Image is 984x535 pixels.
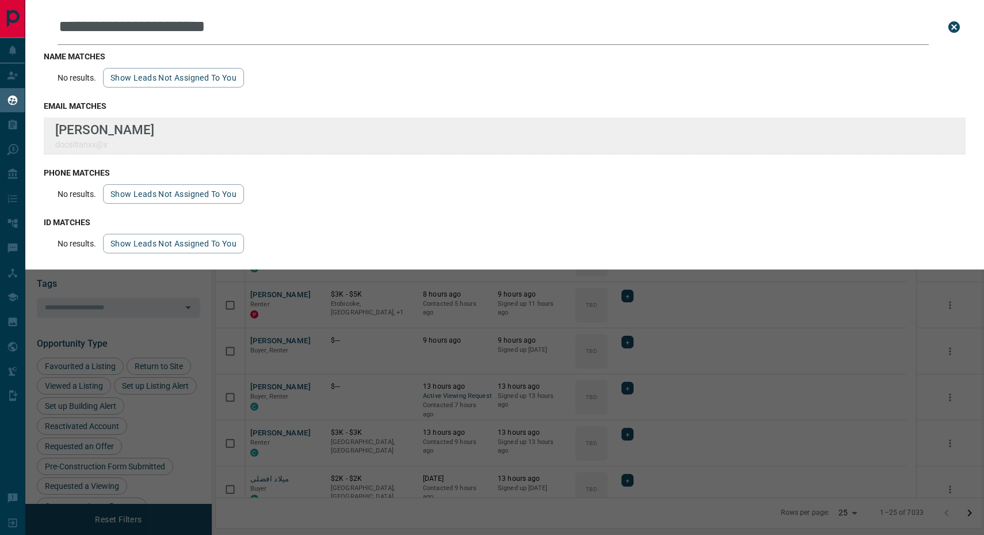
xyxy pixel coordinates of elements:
[58,239,96,248] p: No results.
[103,234,244,253] button: show leads not assigned to you
[103,184,244,204] button: show leads not assigned to you
[44,52,966,61] h3: name matches
[55,122,154,137] p: [PERSON_NAME]
[44,218,966,227] h3: id matches
[58,73,96,82] p: No results.
[44,168,966,177] h3: phone matches
[103,68,244,88] button: show leads not assigned to you
[44,101,966,111] h3: email matches
[55,140,154,149] p: docsiltanxx@x
[943,16,966,39] button: close search bar
[58,189,96,199] p: No results.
